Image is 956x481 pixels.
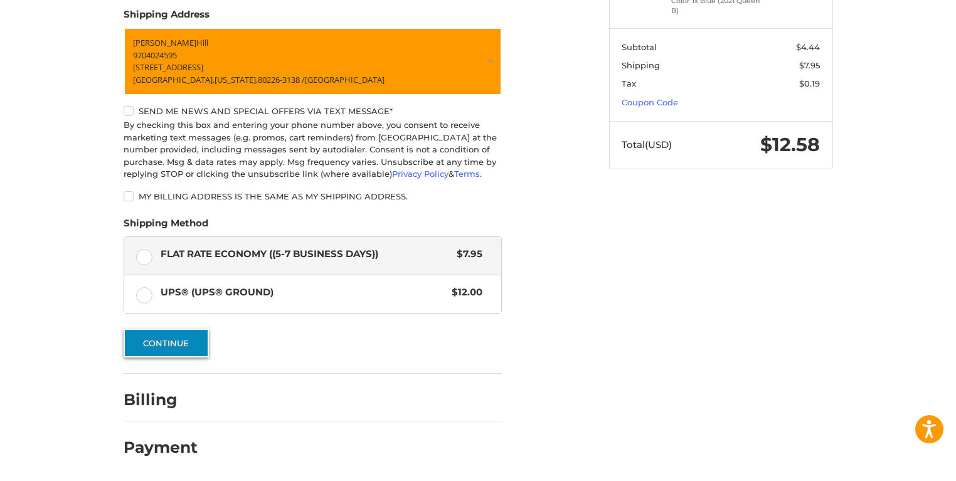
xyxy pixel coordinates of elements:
h2: Billing [124,390,197,410]
label: My billing address is the same as my shipping address. [124,191,502,201]
span: $7.95 [451,247,483,262]
a: Coupon Code [622,97,678,107]
span: 9704024595 [133,49,177,60]
a: Terms [454,169,480,179]
h2: Payment [124,438,198,457]
span: $12.00 [446,285,483,300]
span: [GEOGRAPHIC_DATA] [305,73,385,85]
span: $7.95 [799,60,820,70]
span: Total (USD) [622,139,672,151]
legend: Shipping Method [124,216,208,236]
label: Send me news and special offers via text message* [124,106,502,116]
span: Shipping [622,60,660,70]
legend: Shipping Address [124,8,210,28]
a: Enter or select a different address [124,28,502,95]
span: $12.58 [760,133,820,156]
span: $4.44 [796,42,820,52]
span: [PERSON_NAME] [133,37,196,48]
span: Hill [196,37,208,48]
span: Flat Rate Economy ((5-7 Business Days)) [161,247,451,262]
span: Subtotal [622,42,657,52]
div: By checking this box and entering your phone number above, you consent to receive marketing text ... [124,119,502,181]
span: [GEOGRAPHIC_DATA], [133,73,215,85]
span: [STREET_ADDRESS] [133,61,203,73]
span: UPS® (UPS® Ground) [161,285,446,300]
span: 80226-3138 / [258,73,305,85]
span: Tax [622,78,636,88]
span: $0.19 [799,78,820,88]
a: Privacy Policy [392,169,449,179]
button: Continue [124,329,209,357]
span: [US_STATE], [215,73,258,85]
